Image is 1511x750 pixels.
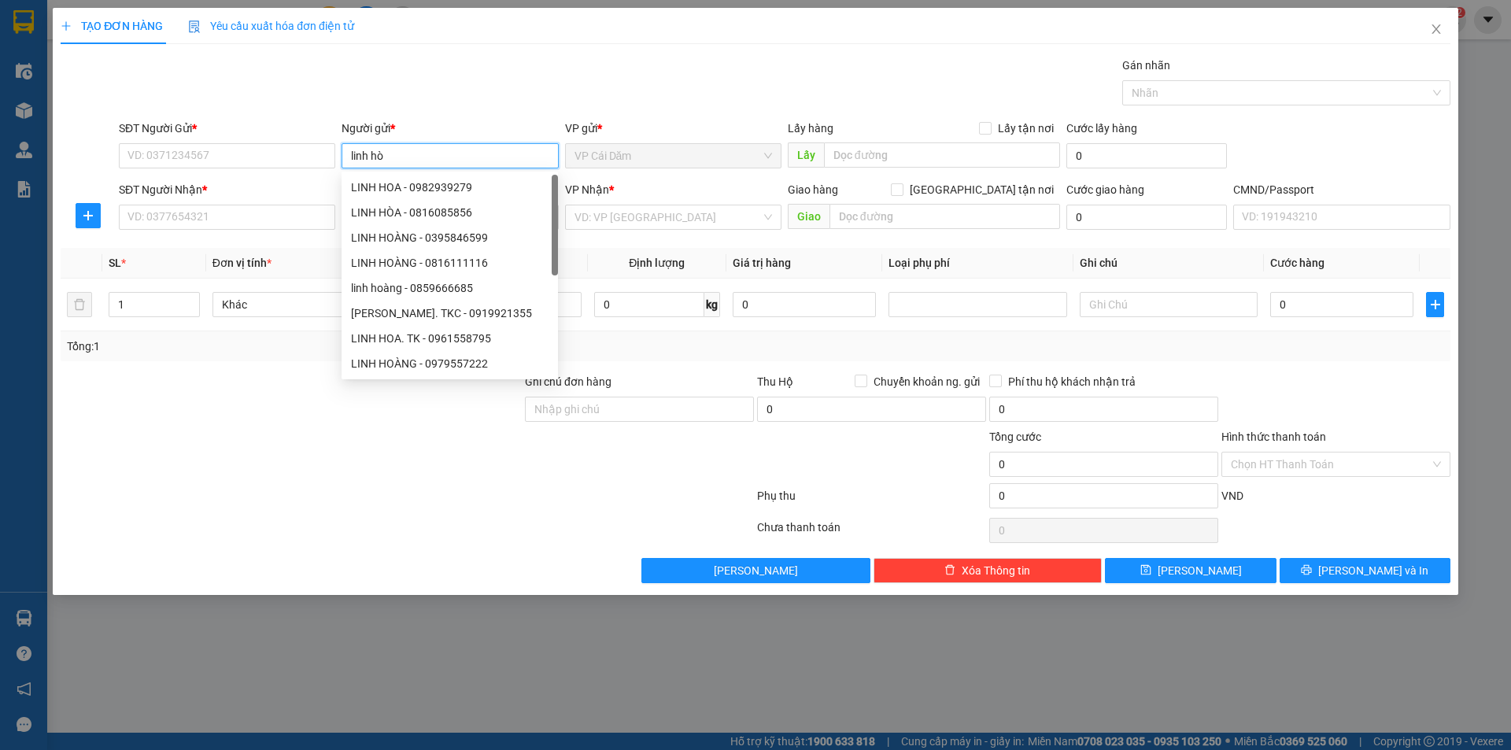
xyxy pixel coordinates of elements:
[829,204,1060,229] input: Dọc đường
[574,144,772,168] span: VP Cái Dăm
[351,305,549,322] div: [PERSON_NAME]. TKC - 0919921355
[342,175,558,200] div: LINH HOA - 0982939279
[788,183,838,196] span: Giao hàng
[755,519,988,546] div: Chưa thanh toán
[788,142,824,168] span: Lấy
[342,200,558,225] div: LINH HÒA - 0816085856
[867,373,986,390] span: Chuyển khoản ng. gửi
[788,204,829,229] span: Giao
[351,330,549,347] div: LINH HOA. TK - 0961558795
[1122,59,1170,72] label: Gán nhãn
[629,257,685,269] span: Định lượng
[824,142,1060,168] input: Dọc đường
[342,275,558,301] div: linh hoàng - 0859666685
[1066,205,1227,230] input: Cước giao hàng
[757,375,793,388] span: Thu Hộ
[565,120,781,137] div: VP gửi
[788,122,833,135] span: Lấy hàng
[67,338,583,355] div: Tổng: 1
[1066,122,1137,135] label: Cước lấy hàng
[989,430,1041,443] span: Tổng cước
[1426,292,1443,317] button: plus
[109,257,121,269] span: SL
[351,204,549,221] div: LINH HÒA - 0816085856
[1430,23,1443,35] span: close
[76,203,101,228] button: plus
[351,355,549,372] div: LINH HOÀNG - 0979557222
[882,248,1073,279] th: Loại phụ phí
[874,558,1103,583] button: deleteXóa Thông tin
[342,225,558,250] div: LINH HOÀNG - 0395846599
[962,562,1030,579] span: Xóa Thông tin
[525,375,611,388] label: Ghi chú đơn hàng
[67,292,92,317] button: delete
[1280,558,1450,583] button: printer[PERSON_NAME] và In
[351,179,549,196] div: LINH HOA - 0982939279
[755,487,988,515] div: Phụ thu
[342,351,558,376] div: LINH HOÀNG - 0979557222
[61,20,72,31] span: plus
[525,397,754,422] input: Ghi chú đơn hàng
[1233,181,1450,198] div: CMND/Passport
[119,120,335,137] div: SĐT Người Gửi
[1066,183,1144,196] label: Cước giao hàng
[1140,564,1151,577] span: save
[351,254,549,272] div: LINH HOÀNG - 0816111116
[1066,143,1227,168] input: Cước lấy hàng
[351,279,549,297] div: linh hoàng - 0859666685
[1105,558,1276,583] button: save[PERSON_NAME]
[641,558,870,583] button: [PERSON_NAME]
[565,183,609,196] span: VP Nhận
[1221,430,1326,443] label: Hình thức thanh toán
[1301,564,1312,577] span: printer
[342,250,558,275] div: LINH HOÀNG - 0816111116
[714,562,798,579] span: [PERSON_NAME]
[188,20,354,32] span: Yêu cầu xuất hóa đơn điện tử
[342,326,558,351] div: LINH HOA. TK - 0961558795
[342,120,558,137] div: Người gửi
[1414,8,1458,52] button: Close
[992,120,1060,137] span: Lấy tận nơi
[1318,562,1428,579] span: [PERSON_NAME] và In
[76,209,100,222] span: plus
[1158,562,1242,579] span: [PERSON_NAME]
[212,257,272,269] span: Đơn vị tính
[704,292,720,317] span: kg
[61,20,163,32] span: TẠO ĐƠN HÀNG
[1427,298,1443,311] span: plus
[1221,490,1243,502] span: VND
[351,229,549,246] div: LINH HOÀNG - 0395846599
[222,293,381,316] span: Khác
[733,292,876,317] input: 0
[944,564,955,577] span: delete
[119,181,335,198] div: SĐT Người Nhận
[733,257,791,269] span: Giá trị hàng
[1073,248,1264,279] th: Ghi chú
[1080,292,1258,317] input: Ghi Chú
[1002,373,1142,390] span: Phí thu hộ khách nhận trả
[1270,257,1324,269] span: Cước hàng
[342,301,558,326] div: LINH HOÀNG. TKC - 0919921355
[188,20,201,33] img: icon
[903,181,1060,198] span: [GEOGRAPHIC_DATA] tận nơi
